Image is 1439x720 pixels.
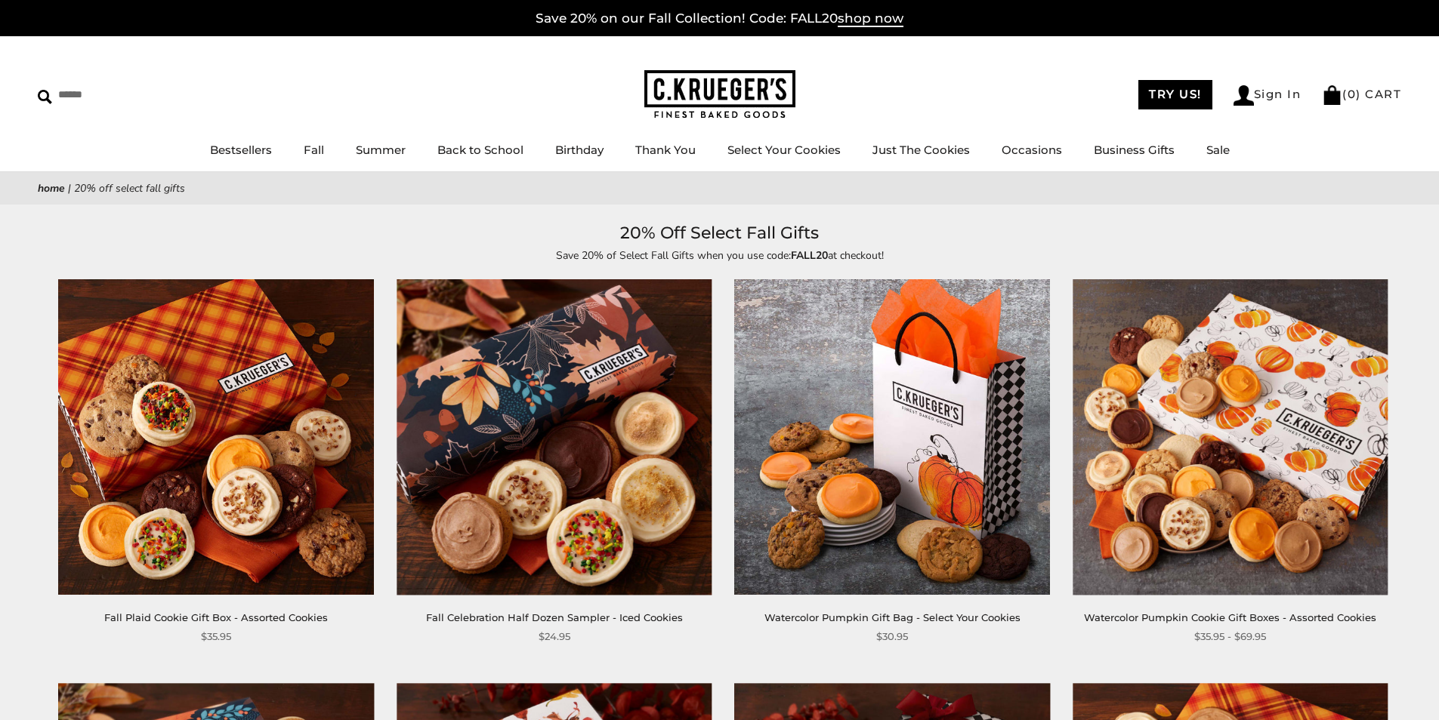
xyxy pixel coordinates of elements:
[1234,85,1302,106] a: Sign In
[876,629,908,645] span: $30.95
[1322,85,1342,105] img: Bag
[372,247,1067,264] p: Save 20% of Select Fall Gifts when you use code: at checkout!
[210,143,272,157] a: Bestsellers
[1194,629,1266,645] span: $35.95 - $69.95
[38,83,218,106] input: Search
[539,629,570,645] span: $24.95
[764,611,1021,623] a: Watercolor Pumpkin Gift Bag - Select Your Cookies
[1094,143,1175,157] a: Business Gifts
[68,181,71,195] span: |
[201,629,231,645] span: $35.95
[356,143,406,157] a: Summer
[1138,80,1212,109] a: TRY US!
[74,181,185,195] span: 20% Off Select Fall Gifts
[437,143,523,157] a: Back to School
[555,143,604,157] a: Birthday
[1348,87,1357,101] span: 0
[838,11,903,27] span: shop now
[426,611,683,623] a: Fall Celebration Half Dozen Sampler - Iced Cookies
[644,70,795,119] img: C.KRUEGER'S
[635,143,696,157] a: Thank You
[1084,611,1376,623] a: Watercolor Pumpkin Cookie Gift Boxes - Assorted Cookies
[1234,85,1254,106] img: Account
[59,280,374,595] img: Fall Plaid Cookie Gift Box - Assorted Cookies
[60,220,1379,247] h1: 20% Off Select Fall Gifts
[104,611,328,623] a: Fall Plaid Cookie Gift Box - Assorted Cookies
[727,143,841,157] a: Select Your Cookies
[38,181,65,195] a: Home
[38,180,1401,197] nav: breadcrumbs
[1206,143,1230,157] a: Sale
[536,11,903,27] a: Save 20% on our Fall Collection! Code: FALL20shop now
[872,143,970,157] a: Just The Cookies
[38,90,52,104] img: Search
[1322,87,1401,101] a: (0) CART
[1073,280,1388,595] img: Watercolor Pumpkin Cookie Gift Boxes - Assorted Cookies
[791,248,828,263] strong: FALL20
[304,143,324,157] a: Fall
[397,280,712,595] img: Fall Celebration Half Dozen Sampler - Iced Cookies
[735,280,1050,595] img: Watercolor Pumpkin Gift Bag - Select Your Cookies
[1002,143,1062,157] a: Occasions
